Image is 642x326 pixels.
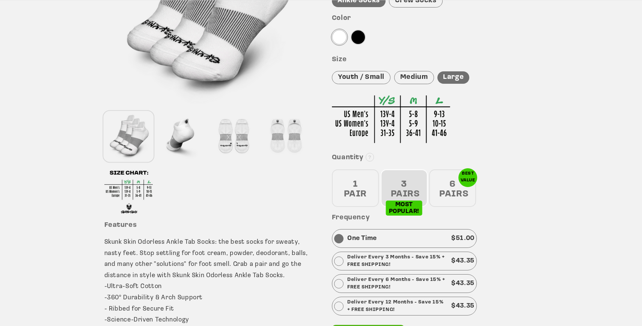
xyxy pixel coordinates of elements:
[456,235,475,241] span: 51.00
[332,154,538,162] h3: Quantity
[456,258,475,264] span: 43.35
[456,303,475,309] span: 43.35
[451,255,475,267] p: $
[347,254,448,269] p: Deliver Every 3 Months - Save 15% + FREE SHIPPING!
[429,169,476,207] div: 6 PAIRS
[451,300,475,312] p: $
[332,56,538,64] h3: Size
[451,278,475,289] p: $
[456,280,475,287] span: 43.35
[347,276,448,291] p: Deliver Every 6 Months - Save 15% + FREE SHIPPING!
[332,169,379,207] div: 1 PAIR
[381,169,428,207] div: 3 PAIRS
[347,299,448,314] p: Deliver Every 12 Months - Save 15% + FREE SHIPPING!
[332,214,538,222] h3: Frequency
[437,71,469,84] div: Large
[332,95,450,143] img: Sizing Chart
[394,71,434,84] div: Medium
[451,233,475,244] p: $
[332,14,538,23] h3: Color
[104,221,310,230] h3: Features
[332,71,390,84] div: Youth / Small
[347,233,377,244] p: One Time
